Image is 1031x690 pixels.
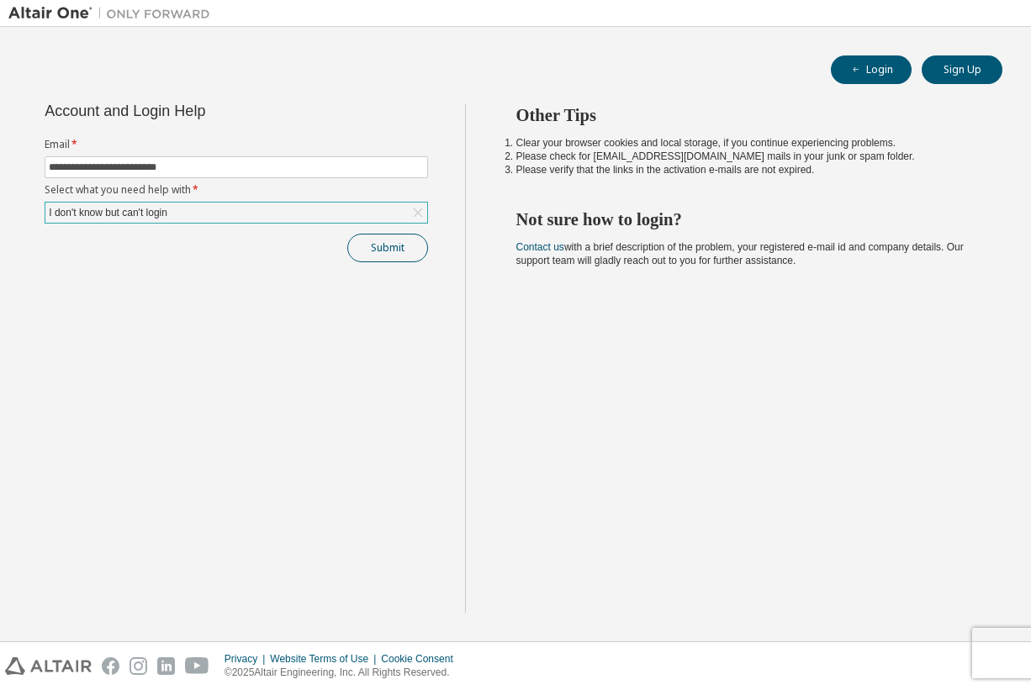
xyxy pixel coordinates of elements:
[516,136,973,150] li: Clear your browser cookies and local storage, if you continue experiencing problems.
[8,5,219,22] img: Altair One
[45,104,352,118] div: Account and Login Help
[225,666,463,680] p: © 2025 Altair Engineering, Inc. All Rights Reserved.
[270,652,381,666] div: Website Terms of Use
[922,55,1002,84] button: Sign Up
[46,203,170,222] div: I don't know but can't login
[516,104,973,126] h2: Other Tips
[45,203,427,223] div: I don't know but can't login
[157,657,175,675] img: linkedin.svg
[347,234,428,262] button: Submit
[185,657,209,675] img: youtube.svg
[130,657,147,675] img: instagram.svg
[516,163,973,176] li: Please verify that the links in the activation e-mails are not expired.
[381,652,463,666] div: Cookie Consent
[831,55,912,84] button: Login
[45,138,428,151] label: Email
[516,241,964,266] span: with a brief description of the problem, your registered e-mail id and company details. Our suppo...
[45,183,428,197] label: Select what you need help with
[516,150,973,163] li: Please check for [EMAIL_ADDRESS][DOMAIN_NAME] mails in your junk or spam folder.
[102,657,119,675] img: facebook.svg
[516,241,564,253] a: Contact us
[5,657,92,675] img: altair_logo.svg
[516,208,973,230] h2: Not sure how to login?
[225,652,270,666] div: Privacy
